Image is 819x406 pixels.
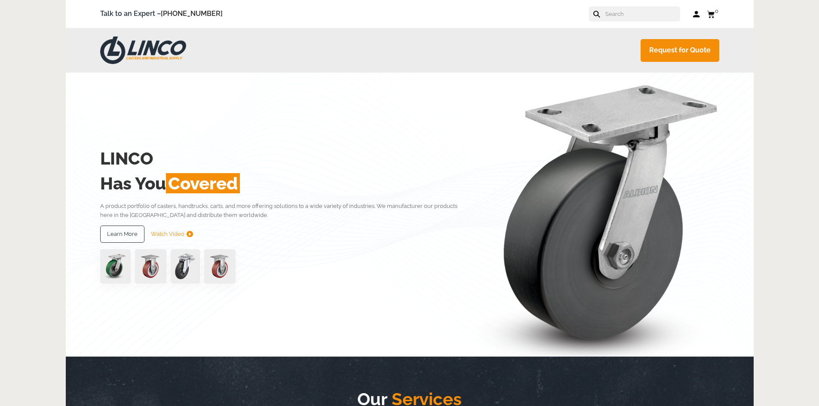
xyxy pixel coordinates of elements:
p: A product portfolio of casters, handtrucks, carts, and more offering solutions to a wide variety ... [100,201,470,220]
a: Watch Video [151,226,193,243]
img: LINCO CASTERS & INDUSTRIAL SUPPLY [100,37,186,64]
h2: Has You [100,171,470,196]
img: subtract.png [187,231,193,237]
a: Learn More [100,226,144,243]
span: Talk to an Expert – [100,8,223,20]
a: 0 [707,9,719,19]
a: Request for Quote [641,39,719,62]
a: [PHONE_NUMBER] [161,9,223,18]
a: Log in [693,10,700,18]
input: Search [604,6,680,21]
h2: LINCO [100,146,470,171]
img: capture-59611-removebg-preview-1.png [135,249,166,284]
img: lvwpp200rst849959jpg-30522-removebg-preview-1.png [171,249,200,284]
img: capture-59611-removebg-preview-1.png [204,249,236,284]
img: pn3orx8a-94725-1-1-.png [100,249,131,284]
img: linco_caster [472,73,719,357]
span: Covered [166,173,240,193]
span: 0 [715,8,718,14]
